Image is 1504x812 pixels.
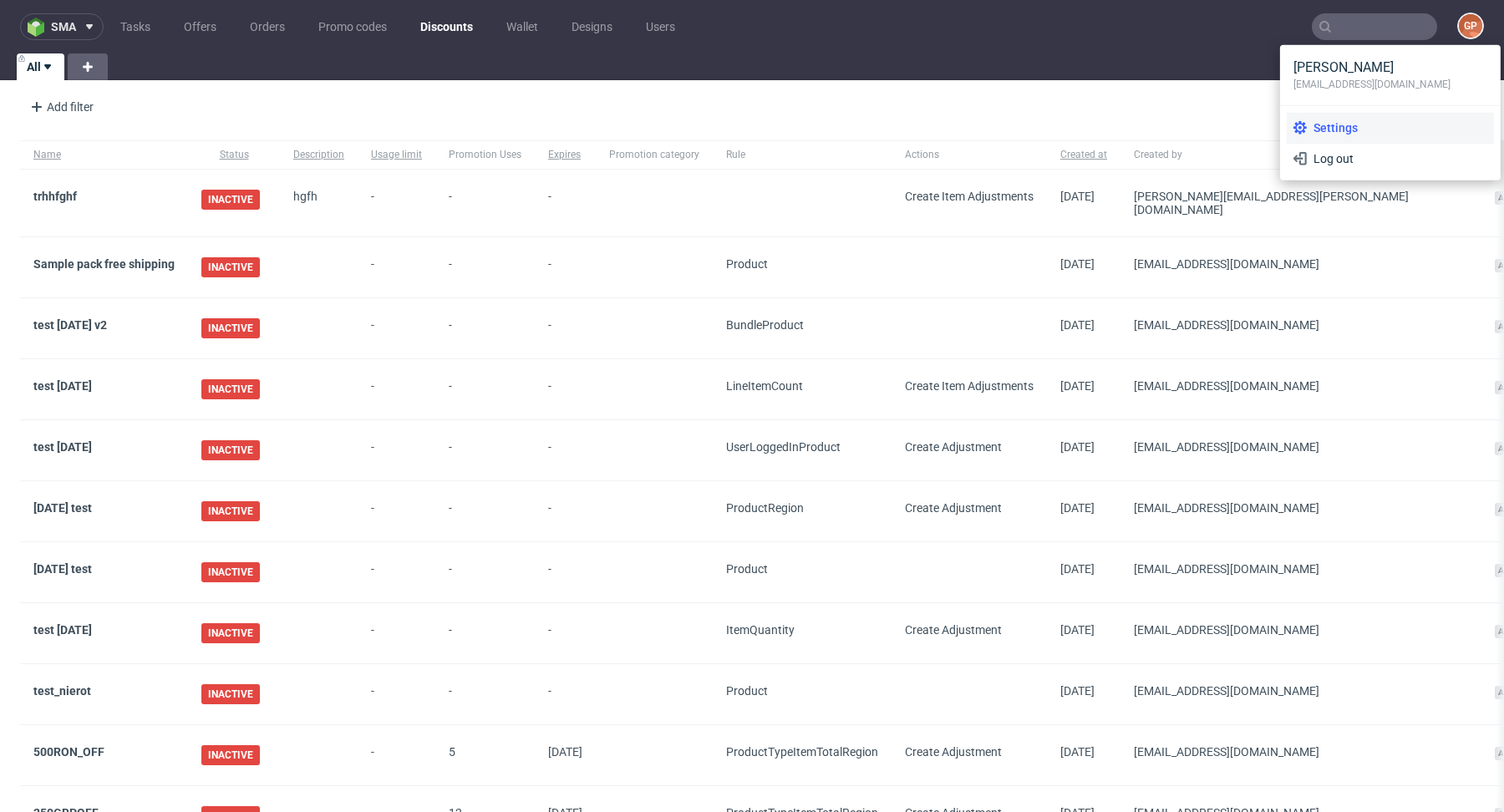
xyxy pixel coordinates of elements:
[371,501,422,521] span: -
[548,562,582,582] span: -
[201,745,260,765] span: INACTIVE
[201,623,260,643] span: INACTIVE
[449,379,521,399] span: -
[201,440,260,460] span: INACTIVE
[33,148,175,162] span: Name
[110,13,160,40] a: Tasks
[449,440,521,460] span: -
[726,745,878,759] span: ProductType ItemTotal Region
[308,13,397,40] a: Promo codes
[1134,745,1468,759] div: [EMAIL_ADDRESS][DOMAIN_NAME]
[33,501,92,515] a: [DATE] test
[1060,684,1095,698] span: [DATE]
[1060,190,1095,203] span: [DATE]
[548,745,582,759] span: [DATE]
[449,745,455,759] span: 5
[33,379,92,393] a: test [DATE]
[33,257,175,271] a: Sample pack free shipping
[496,13,548,40] a: Wallet
[726,501,804,515] span: Product Region
[1060,257,1095,271] span: [DATE]
[293,148,344,162] span: Description
[201,318,260,338] span: INACTIVE
[1287,113,1494,143] a: Settings
[449,501,521,521] span: -
[1307,150,1487,167] span: Log out
[371,379,422,399] span: -
[726,562,768,576] span: Product
[33,190,77,203] a: trhhfghf
[726,148,878,162] span: Rule
[548,257,582,277] span: -
[33,745,104,759] a: 500RON_OFF
[905,623,1002,637] span: Create Adjustment
[201,379,260,399] span: INACTIVE
[371,440,422,460] span: -
[548,190,582,216] span: -
[1060,745,1095,759] span: [DATE]
[371,190,422,216] span: -
[449,623,521,643] span: -
[201,190,260,210] span: INACTIVE
[449,684,521,704] span: -
[201,148,267,162] span: Status
[1060,318,1095,332] span: [DATE]
[905,148,1034,162] span: Actions
[905,745,1002,759] span: Create Adjustment
[1060,148,1107,162] span: Created at
[1134,440,1468,454] div: [EMAIL_ADDRESS][DOMAIN_NAME]
[1134,318,1468,332] div: [EMAIL_ADDRESS][DOMAIN_NAME]
[1134,501,1468,515] div: [EMAIL_ADDRESS][DOMAIN_NAME]
[449,257,521,277] span: -
[33,684,91,698] a: test_nierot
[905,501,1002,515] span: Create Adjustment
[548,379,582,399] span: -
[1459,14,1482,38] figcaption: GP
[51,21,76,33] span: sma
[449,318,521,338] span: -
[371,318,422,338] span: -
[1134,623,1468,637] div: [EMAIL_ADDRESS][DOMAIN_NAME]
[726,684,768,698] span: Product
[33,318,107,332] a: test [DATE] v2
[201,562,260,582] span: INACTIVE
[905,379,1034,393] span: Create Item Adjustments
[726,257,768,271] span: Product
[20,13,104,40] button: sma
[561,13,622,40] a: Designs
[371,562,422,582] span: -
[371,148,422,162] span: Usage limit
[636,13,685,40] a: Users
[23,94,97,120] div: Add filter
[1293,77,1487,92] span: [EMAIL_ADDRESS][DOMAIN_NAME]
[410,13,483,40] a: Discounts
[548,684,582,704] span: -
[726,440,841,454] span: UserLoggedIn Product
[905,440,1002,454] span: Create Adjustment
[548,440,582,460] span: -
[371,684,422,704] span: -
[449,562,521,582] span: -
[33,562,92,576] a: [DATE] test
[174,13,226,40] a: Offers
[726,379,803,393] span: LineItemCount
[548,148,582,162] span: Expires
[726,318,804,332] span: Bundle Product
[371,745,422,765] span: -
[1060,562,1095,576] span: [DATE]
[1060,440,1095,454] span: [DATE]
[609,148,699,162] span: Promotion category
[548,623,582,643] span: -
[905,190,1034,203] span: Create Item Adjustments
[1060,379,1095,393] span: [DATE]
[17,53,64,80] a: All
[1060,623,1095,637] span: [DATE]
[293,190,344,203] div: hgfh
[1134,190,1468,216] div: [PERSON_NAME][EMAIL_ADDRESS][PERSON_NAME][DOMAIN_NAME]
[371,257,422,277] span: -
[201,257,260,277] span: INACTIVE
[1307,119,1487,136] span: Settings
[726,623,795,637] span: ItemQuantity
[1293,58,1487,77] span: [PERSON_NAME]
[1134,684,1468,698] div: [EMAIL_ADDRESS][DOMAIN_NAME]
